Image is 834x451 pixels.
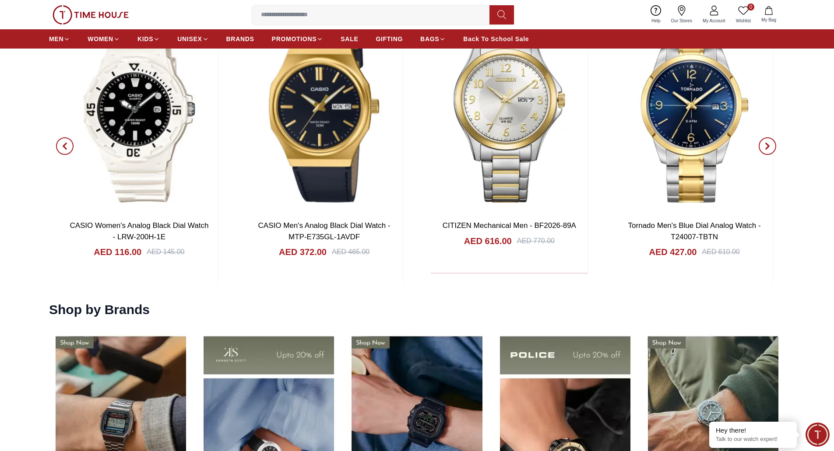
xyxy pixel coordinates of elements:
[649,246,697,258] h4: AED 427.00
[246,8,403,213] img: CASIO Men's Analog Black Dial Watch - MTP-E735GL-1AVDF
[341,31,358,47] a: SALE
[226,31,254,47] a: BRANDS
[137,31,160,47] a: KIDS
[70,221,208,241] a: CASIO Women's Analog Black Dial Watch - LRW-200H-1E
[137,35,153,43] span: KIDS
[94,246,141,258] h4: AED 116.00
[376,35,403,43] span: GIFTING
[332,247,369,257] div: AED 465.00
[443,221,576,230] a: CITIZEN Mechanical Men - BF2026-89A
[258,221,391,241] a: CASIO Men's Analog Black Dial Watch - MTP-E735GL-1AVDF
[732,17,754,24] span: Wishlist
[702,247,739,257] div: AED 610.00
[420,35,439,43] span: BAGS
[463,35,529,43] span: Back To School Sale
[60,8,218,213] img: CASIO Women's Analog Black Dial Watch - LRW-200H-1E
[463,31,529,47] a: Back To School Sale
[431,8,588,213] img: CITIZEN Mechanical Men - BF2026-89A
[49,302,150,318] h2: Shop by Brands
[49,31,70,47] a: MEN
[177,35,202,43] span: UNISEX
[668,17,696,24] span: Our Stores
[648,17,664,24] span: Help
[628,221,761,241] a: Tornado Men's Blue Dial Analog Watch - T24007-TBTN
[758,17,780,23] span: My Bag
[517,236,555,246] div: AED 770.00
[53,5,129,24] img: ...
[376,31,403,47] a: GIFTING
[49,35,63,43] span: MEN
[756,4,781,25] button: My Bag
[279,246,327,258] h4: AED 372.00
[147,247,184,257] div: AED 145.00
[716,436,790,443] p: Talk to our watch expert!
[747,3,754,10] span: 0
[177,31,208,47] a: UNISEX
[88,35,113,43] span: WOMEN
[646,3,666,26] a: Help
[699,17,729,24] span: My Account
[666,3,697,26] a: Our Stores
[806,423,830,447] div: Chat Widget
[731,3,756,26] a: 0Wishlist
[88,31,120,47] a: WOMEN
[272,31,324,47] a: PROMOTIONS
[226,35,254,43] span: BRANDS
[464,235,512,247] h4: AED 616.00
[716,426,790,435] div: Hey there!
[341,35,358,43] span: SALE
[272,35,317,43] span: PROMOTIONS
[616,8,773,213] img: Tornado Men's Blue Dial Analog Watch - T24007-TBTN
[420,31,446,47] a: BAGS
